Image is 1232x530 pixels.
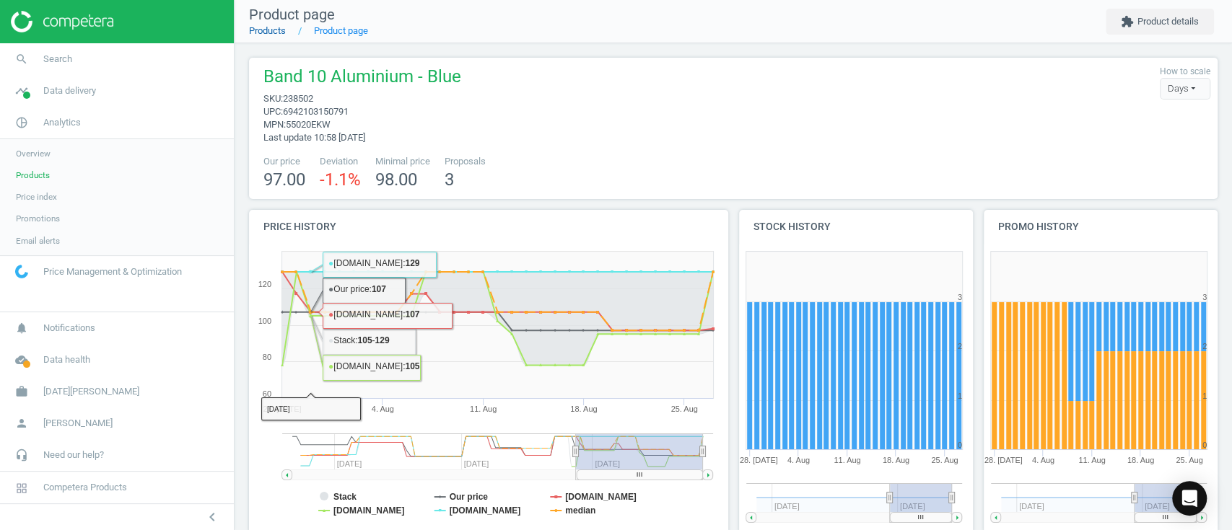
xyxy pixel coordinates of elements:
[8,378,35,405] i: work
[43,449,104,461] span: Need our help?
[445,155,486,168] span: Proposals
[16,213,60,224] span: Promotions
[375,169,417,190] span: 98.00
[1032,456,1054,464] tspan: 4. Aug
[984,456,1022,464] tspan: 28. [DATE]
[957,392,961,400] text: 1
[43,53,72,66] span: Search
[11,11,113,32] img: ajHJNr6hYgQAAAAASUVORK5CYII=
[258,280,271,288] text: 120
[314,25,368,36] a: Product page
[333,505,405,516] tspan: [DOMAIN_NAME]
[834,456,860,464] tspan: 11. Aug
[1121,15,1134,28] i: extension
[16,148,51,159] span: Overview
[320,169,361,190] span: -1.1 %
[320,155,361,168] span: Deviation
[1078,456,1105,464] tspan: 11. Aug
[1160,66,1210,78] label: How to scale
[286,119,331,130] span: 55020EKW
[739,210,973,244] h4: Stock history
[1106,9,1214,35] button: extensionProduct details
[15,265,28,278] img: wGWNvw8QSZomAAAAABJRU5ErkJggg==
[1127,456,1153,464] tspan: 18. Aug
[565,492,637,502] tspan: [DOMAIN_NAME]
[16,235,60,247] span: Email alerts
[1202,441,1207,449] text: 0
[375,155,430,168] span: Minimal price
[8,77,35,105] i: timeline
[1172,481,1207,516] div: Open Intercom Messenger
[1160,78,1210,100] div: Days
[263,169,305,190] span: 97.00
[957,441,961,449] text: 0
[258,317,271,325] text: 100
[333,492,357,502] tspan: Stack
[263,93,283,104] span: sku :
[43,417,113,430] span: [PERSON_NAME]
[249,210,728,244] h4: Price history
[931,456,958,464] tspan: 25. Aug
[43,481,127,494] span: Competera Products
[671,405,698,413] tspan: 25. Aug
[249,6,335,23] span: Product page
[882,456,909,464] tspan: 18. Aug
[263,119,286,130] span: mpn :
[450,505,521,516] tspan: [DOMAIN_NAME]
[283,106,349,117] span: 6942103150791
[8,441,35,469] i: headset_mic
[1176,456,1202,464] tspan: 25. Aug
[263,106,283,117] span: upc :
[16,169,50,181] span: Products
[470,405,497,413] tspan: 11. Aug
[372,405,394,413] tspan: 4. Aug
[43,353,90,366] span: Data health
[43,116,81,129] span: Analytics
[984,210,1218,244] h4: Promo history
[787,456,809,464] tspan: 4. Aug
[43,84,96,97] span: Data delivery
[43,265,182,278] span: Price Management & Optimization
[263,353,271,361] text: 80
[957,293,961,301] text: 3
[43,322,95,335] span: Notifications
[263,155,305,168] span: Our price
[204,508,221,526] i: chevron_left
[16,191,57,203] span: Price index
[565,505,595,516] tspan: median
[249,25,286,36] a: Products
[957,342,961,350] text: 2
[450,492,489,502] tspan: Our price
[739,456,777,464] tspan: 28. [DATE]
[283,93,313,104] span: 238502
[1202,392,1207,400] text: 1
[263,389,271,398] text: 60
[263,405,302,413] tspan: 28. [DATE]
[1202,293,1207,301] text: 3
[8,45,35,73] i: search
[43,385,139,398] span: [DATE][PERSON_NAME]
[263,132,365,143] span: Last update 10:58 [DATE]
[8,410,35,437] i: person
[8,109,35,136] i: pie_chart_outlined
[1202,342,1207,350] text: 2
[8,314,35,342] i: notifications
[263,65,461,92] span: Band 10 Aluminium - Blue
[194,508,230,526] button: chevron_left
[570,405,597,413] tspan: 18. Aug
[445,169,454,190] span: 3
[8,346,35,374] i: cloud_done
